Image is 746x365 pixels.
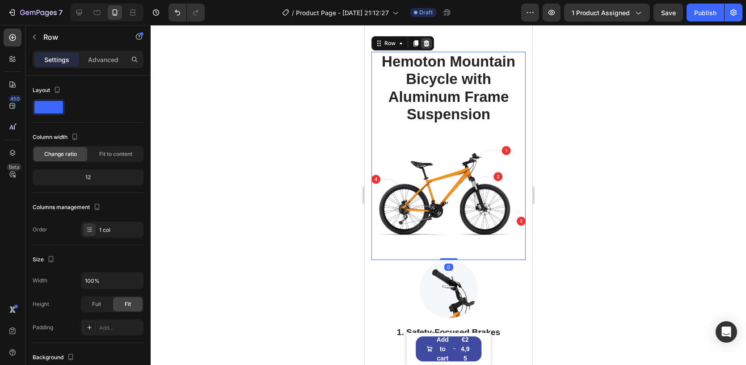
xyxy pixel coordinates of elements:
span: Draft [419,8,433,17]
p: Advanced [88,55,118,64]
p: Settings [44,55,69,64]
div: Open Intercom Messenger [716,321,737,343]
div: Layout [33,84,63,96]
span: Change ratio [44,150,77,158]
span: / [292,8,294,17]
span: Fit [125,300,131,308]
span: Product Page - [DATE] 21:12:27 [296,8,389,17]
p: Row [43,32,119,42]
div: Column width [33,131,80,143]
span: 1 product assigned [572,8,630,17]
button: 1 product assigned [564,4,650,21]
div: 1 col [99,226,141,234]
div: Columns management [33,201,102,214]
div: Background [33,352,76,364]
div: Add... [99,324,141,332]
div: Size [33,254,56,266]
iframe: Design area [365,25,532,365]
span: Save [661,9,676,17]
div: Beta [7,164,21,171]
div: 450 [8,95,21,102]
button: Save [653,4,683,21]
p: 7 [59,7,63,18]
div: Order [33,226,47,234]
input: Auto [81,273,143,289]
span: Fit to content [99,150,132,158]
button: 7 [4,4,67,21]
div: Width [33,277,47,285]
div: Padding [33,323,53,331]
span: Full [92,300,101,308]
div: Publish [694,8,716,17]
div: 12 [34,171,142,184]
button: Publish [687,4,724,21]
div: Height [33,300,49,308]
div: Undo/Redo [169,4,205,21]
